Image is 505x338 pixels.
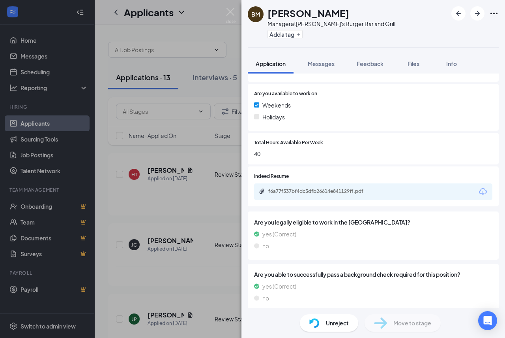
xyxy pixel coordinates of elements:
[489,9,499,18] svg: Ellipses
[267,30,303,38] button: PlusAdd a tag
[262,230,296,238] span: yes (Correct)
[470,6,484,21] button: ArrowRight
[254,139,323,147] span: Total Hours Available Per Week
[262,294,269,302] span: no
[478,187,488,196] svg: Download
[251,10,260,18] div: BM
[254,218,492,227] span: Are you legally eligible to work in the [GEOGRAPHIC_DATA]?
[408,60,419,67] span: Files
[446,60,457,67] span: Info
[268,188,379,194] div: f6a77f537bf4dc3dfb26614e841129ff.pdf
[256,60,286,67] span: Application
[254,90,317,98] span: Are you available to work on
[393,319,431,327] span: Move to stage
[451,6,466,21] button: ArrowLeftNew
[357,60,383,67] span: Feedback
[454,9,463,18] svg: ArrowLeftNew
[254,149,492,158] span: 40
[262,282,296,291] span: yes (Correct)
[267,6,349,20] h1: [PERSON_NAME]
[259,188,387,196] a: Paperclipf6a77f537bf4dc3dfb26614e841129ff.pdf
[262,242,269,250] span: no
[254,173,289,180] span: Indeed Resume
[308,60,335,67] span: Messages
[478,311,497,330] div: Open Intercom Messenger
[262,101,291,110] span: Weekends
[267,20,395,28] div: Manager at [PERSON_NAME]'s Burger Bar and Grill
[262,113,285,121] span: Holidays
[259,188,265,194] svg: Paperclip
[473,9,482,18] svg: ArrowRight
[296,32,301,37] svg: Plus
[326,319,349,327] span: Unreject
[254,270,492,279] span: Are you able to successfully pass a background check required for this position?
